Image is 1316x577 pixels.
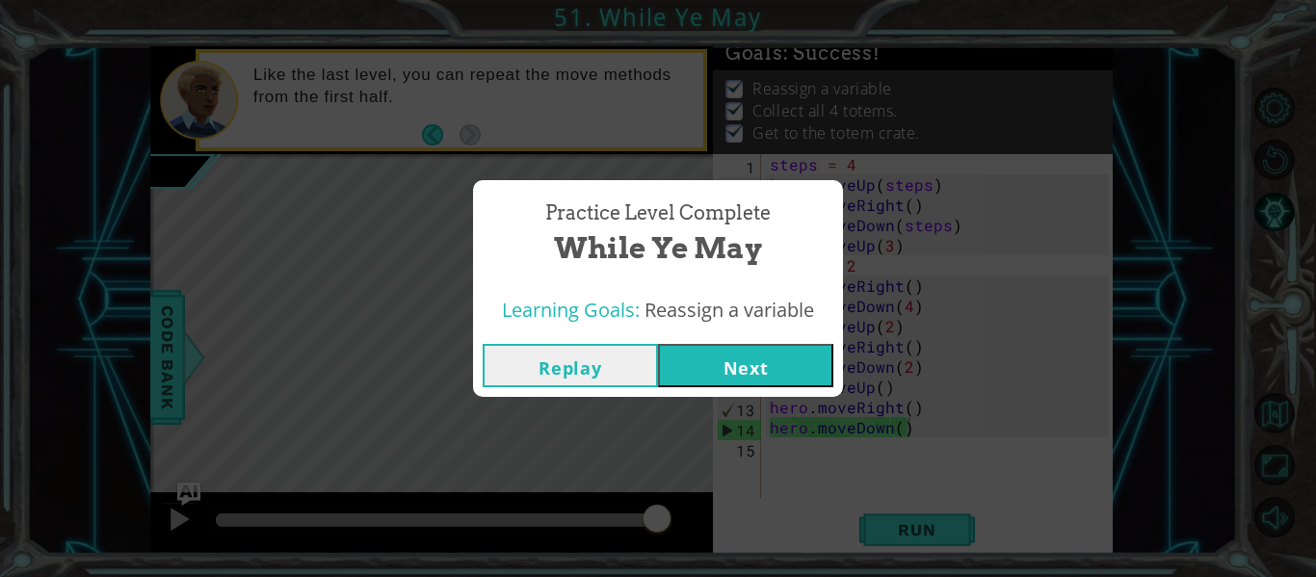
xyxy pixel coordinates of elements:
span: Reassign a variable [645,297,814,323]
span: Practice Level Complete [545,199,771,227]
button: Next [658,344,833,387]
span: Learning Goals: [502,297,640,323]
span: While Ye May [554,227,762,269]
button: Replay [483,344,658,387]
